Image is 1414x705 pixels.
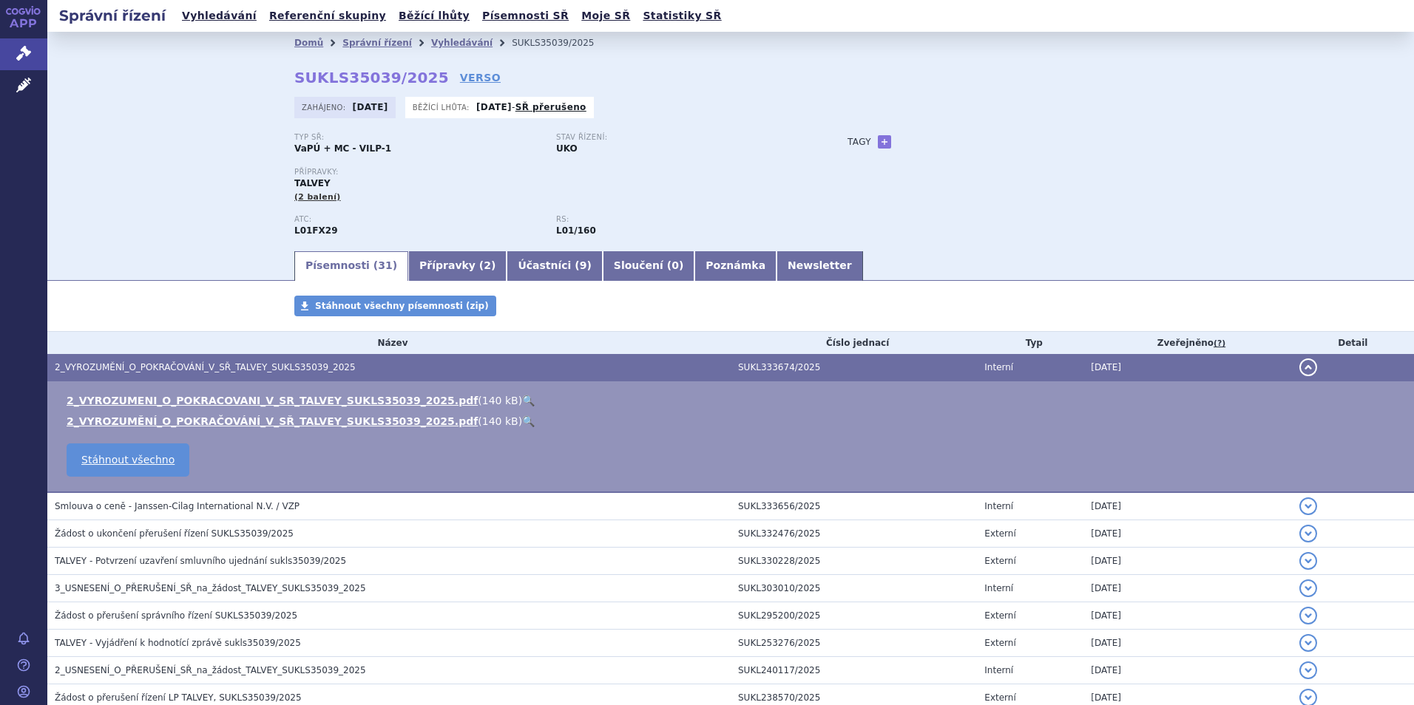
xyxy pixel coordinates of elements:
h2: Správní řízení [47,5,177,26]
p: - [476,101,586,113]
abbr: (?) [1214,338,1225,349]
h3: Tagy [848,133,871,151]
td: [DATE] [1083,630,1291,657]
span: TALVEY - Vyjádření k hodnotící zprávě sukls35039/2025 [55,638,301,648]
a: Poznámka [694,251,777,281]
td: SUKL253276/2025 [731,630,977,657]
td: SUKL333656/2025 [731,492,977,520]
td: [DATE] [1083,657,1291,684]
td: [DATE] [1083,492,1291,520]
th: Název [47,332,731,354]
button: detail [1299,607,1317,624]
td: SUKL332476/2025 [731,520,977,548]
strong: VaPÚ + MC - VILP-1 [294,143,391,154]
span: Externí [984,610,1015,621]
a: + [878,135,891,149]
a: Vyhledávání [177,6,261,26]
p: RS: [556,215,803,224]
td: [DATE] [1083,575,1291,602]
span: 31 [378,259,392,271]
strong: TALKVETAMAB [294,225,338,236]
button: detail [1299,634,1317,652]
li: SUKLS35039/2025 [512,32,613,54]
a: Běžící lhůty [394,6,474,26]
p: Stav řízení: [556,133,803,142]
span: Žádost o přerušení řízení LP TALVEY, SUKLS35039/2025 [55,692,302,703]
a: Stáhnout všechno [67,443,189,477]
a: Referenční skupiny [265,6,390,26]
a: SŘ přerušeno [515,102,586,112]
td: [DATE] [1083,520,1291,548]
span: TALVEY [294,178,331,188]
a: Vyhledávání [431,38,493,48]
a: 🔍 [522,415,535,427]
strong: monoklonální protilátky a konjugáty protilátka – léčivo [556,225,596,236]
span: Externí [984,692,1015,703]
th: Typ [977,332,1083,354]
span: 2 [484,259,491,271]
strong: [DATE] [353,102,388,112]
td: SUKL295200/2025 [731,602,977,630]
button: detail [1299,552,1317,570]
span: Interní [984,501,1013,511]
span: 140 kB [482,415,518,427]
a: Newsletter [777,251,863,281]
span: Stáhnout všechny písemnosti (zip) [315,301,489,311]
a: Přípravky (2) [408,251,507,281]
button: detail [1299,661,1317,679]
td: [DATE] [1083,354,1291,381]
a: Sloučení (0) [603,251,694,281]
span: Žádost o přerušení správního řízení SUKLS35039/2025 [55,610,297,621]
td: SUKL303010/2025 [731,575,977,602]
span: Interní [984,583,1013,593]
a: Statistiky SŘ [638,6,725,26]
span: 140 kB [482,395,518,406]
a: VERSO [460,70,501,85]
td: SUKL333674/2025 [731,354,977,381]
span: 9 [580,259,587,271]
span: (2 balení) [294,192,341,202]
span: Běžící lhůta: [413,101,473,113]
a: 2_VYROZUMENI_O_POKRACOVANI_V_SR_TALVEY_SUKLS35039_2025.pdf [67,395,478,406]
li: ( ) [67,393,1399,408]
a: Moje SŘ [577,6,635,26]
p: ATC: [294,215,541,224]
span: Žádost o ukončení přerušení řízení SUKLS35039/2025 [55,528,294,539]
a: Domů [294,38,323,48]
span: 2_USNESENÍ_O_PŘERUŠENÍ_SŘ_na_žádost_TALVEY_SUKLS35039_2025 [55,665,366,675]
a: Písemnosti (31) [294,251,408,281]
button: detail [1299,525,1317,542]
a: Písemnosti SŘ [478,6,573,26]
li: ( ) [67,414,1399,429]
button: detail [1299,579,1317,597]
th: Zveřejněno [1083,332,1291,354]
a: 🔍 [522,395,535,406]
p: Přípravky: [294,168,818,177]
button: detail [1299,358,1317,376]
td: SUKL330228/2025 [731,548,977,575]
td: SUKL240117/2025 [731,657,977,684]
p: Typ SŘ: [294,133,541,142]
span: TALVEY - Potvrzení uzavření smluvního ujednání sukls35039/2025 [55,556,346,566]
strong: SUKLS35039/2025 [294,69,449,86]
th: Číslo jednací [731,332,977,354]
span: 3_USNESENÍ_O_PŘERUŠENÍ_SŘ_na_žádost_TALVEY_SUKLS35039_2025 [55,583,366,593]
a: Stáhnout všechny písemnosti (zip) [294,296,496,316]
span: Interní [984,362,1013,372]
th: Detail [1292,332,1414,354]
button: detail [1299,497,1317,515]
span: Externí [984,638,1015,648]
strong: UKO [556,143,578,154]
span: Externí [984,556,1015,566]
span: 2_VYROZUMĚNÍ_O_POKRAČOVÁNÍ_V_SŘ_TALVEY_SUKLS35039_2025 [55,362,356,372]
td: [DATE] [1083,548,1291,575]
span: Zahájeno: [302,101,348,113]
span: Smlouva o ceně - Janssen-Cilag International N.V. / VZP [55,501,300,511]
a: Účastníci (9) [507,251,602,281]
span: Interní [984,665,1013,675]
strong: [DATE] [476,102,512,112]
td: [DATE] [1083,602,1291,630]
a: 2_VYROZUMĚNÍ_O_POKRAČOVÁNÍ_V_SŘ_TALVEY_SUKLS35039_2025.pdf [67,415,478,427]
span: 0 [672,259,679,271]
a: Správní řízení [342,38,412,48]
